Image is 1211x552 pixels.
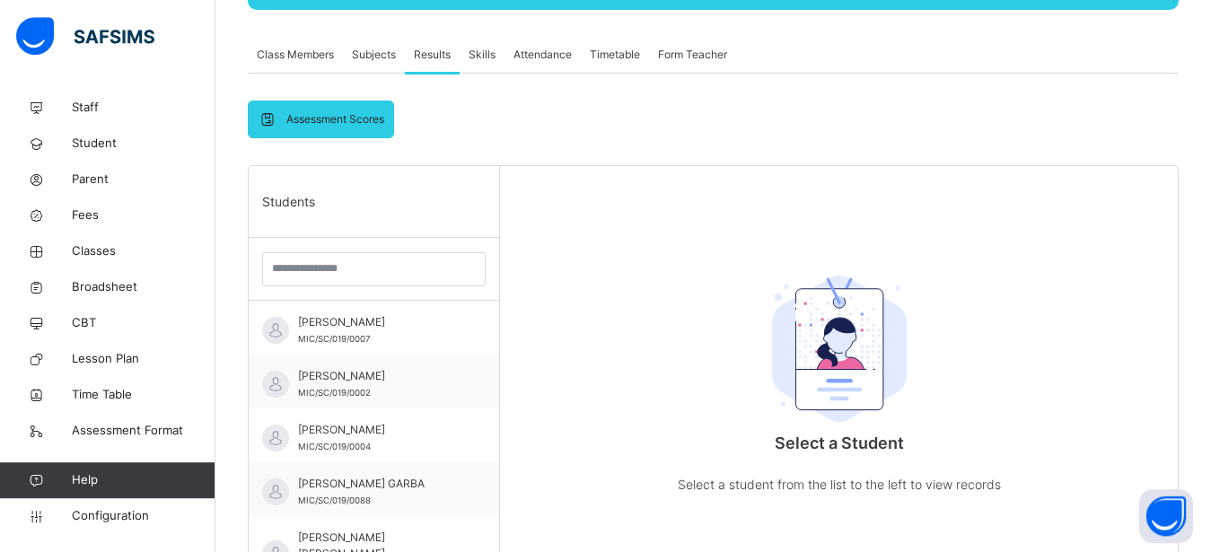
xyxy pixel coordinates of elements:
span: [PERSON_NAME] GARBA [298,476,459,492]
span: Broadsheet [72,278,215,296]
span: MIC/SC/019/0002 [298,388,371,398]
span: Class Members [257,47,334,63]
img: default.svg [262,317,289,344]
span: Staff [72,99,215,117]
span: Assessment Scores [286,111,384,127]
span: MIC/SC/019/0007 [298,334,370,344]
span: Help [72,471,215,489]
span: MIC/SC/019/0004 [298,442,371,451]
span: [PERSON_NAME] [298,422,459,438]
span: Skills [469,47,496,63]
img: student.207b5acb3037b72b59086e8b1a17b1d0.svg [772,276,907,423]
span: CBT [72,314,215,332]
span: Parent [72,171,215,188]
span: Attendance [513,47,572,63]
img: default.svg [262,478,289,505]
p: Select a Student [678,431,1001,455]
img: default.svg [262,425,289,451]
span: [PERSON_NAME] [298,314,459,330]
span: Lesson Plan [72,350,215,368]
span: MIC/SC/019/0088 [298,495,371,505]
span: Time Table [72,386,215,404]
div: Select a Student [678,230,1001,266]
span: Classes [72,242,215,260]
img: safsims [16,17,154,55]
span: Form Teacher [658,47,727,63]
button: Open asap [1139,489,1193,543]
img: default.svg [262,371,289,398]
span: Configuration [72,507,215,525]
p: Select a student from the list to the left to view records [678,473,1001,495]
span: Timetable [590,47,640,63]
span: [PERSON_NAME] [298,368,459,384]
span: Student [72,135,215,153]
span: Assessment Format [72,422,215,440]
span: Results [414,47,451,63]
span: Fees [72,206,215,224]
span: Students [262,192,315,211]
span: Subjects [352,47,396,63]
